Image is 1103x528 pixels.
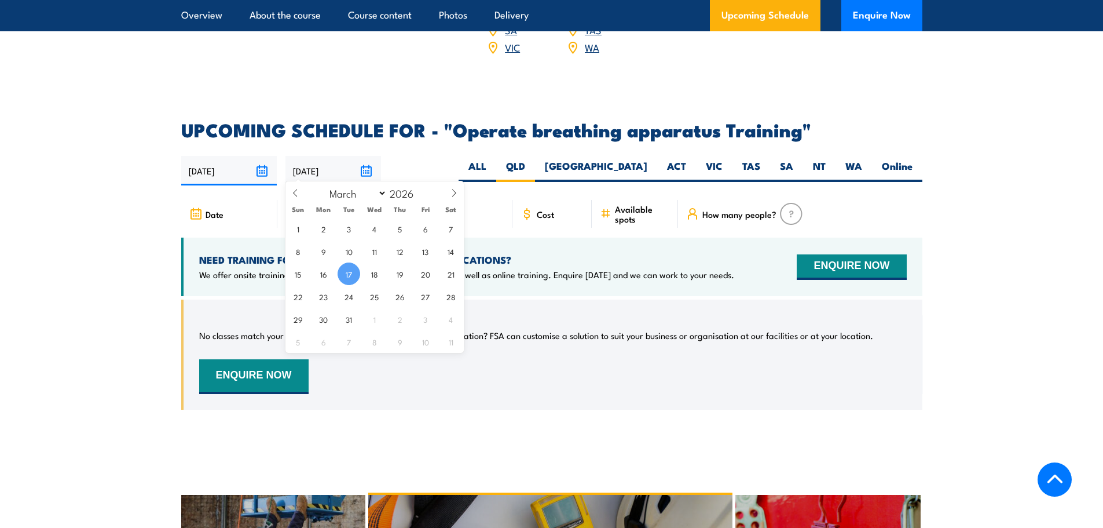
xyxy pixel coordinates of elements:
label: QLD [496,159,535,182]
span: March 8, 2026 [287,240,309,263]
span: Wed [362,206,387,213]
span: March 1, 2026 [287,217,309,240]
label: NT [803,159,836,182]
span: Mon [311,206,336,213]
span: March 15, 2026 [287,263,309,285]
label: ALL [459,159,496,182]
select: Month [324,185,387,201]
p: No classes match your search criteria, sorry. [199,330,369,341]
span: March 19, 2026 [389,263,411,285]
span: March 14, 2026 [439,240,462,263]
p: We offer onsite training, training at our centres, multisite solutions as well as online training... [199,269,734,281]
span: March 31, 2026 [338,308,360,330]
span: Available spots [615,204,670,224]
label: TAS [732,159,770,182]
span: Tue [336,206,362,213]
span: March 30, 2026 [312,308,335,330]
span: March 25, 2026 [363,285,386,308]
span: March 24, 2026 [338,285,360,308]
span: March 27, 2026 [414,285,437,308]
span: April 10, 2026 [414,330,437,353]
label: Online [872,159,922,182]
span: March 2, 2026 [312,217,335,240]
span: March 20, 2026 [414,263,437,285]
span: Sun [285,206,311,213]
span: March 18, 2026 [363,263,386,285]
span: March 11, 2026 [363,240,386,263]
label: WA [836,159,872,182]
span: March 6, 2026 [414,217,437,240]
span: March 12, 2026 [389,240,411,263]
input: From date [181,156,277,185]
span: How many people? [702,209,776,219]
span: Thu [387,206,413,213]
span: March 28, 2026 [439,285,462,308]
span: April 7, 2026 [338,330,360,353]
button: ENQUIRE NOW [797,254,906,280]
span: Cost [537,209,554,219]
span: March 21, 2026 [439,263,462,285]
span: April 6, 2026 [312,330,335,353]
h2: UPCOMING SCHEDULE FOR - "Operate breathing apparatus Training" [181,121,922,137]
span: April 11, 2026 [439,330,462,353]
span: March 29, 2026 [287,308,309,330]
span: April 4, 2026 [439,308,462,330]
a: VIC [505,40,520,54]
span: Fri [413,206,438,213]
label: SA [770,159,803,182]
a: WA [585,40,599,54]
button: ENQUIRE NOW [199,359,309,394]
span: April 3, 2026 [414,308,437,330]
h4: NEED TRAINING FOR LARGER GROUPS OR MULTIPLE LOCATIONS? [199,253,734,266]
span: March 23, 2026 [312,285,335,308]
span: March 17, 2026 [338,263,360,285]
span: March 4, 2026 [363,217,386,240]
label: ACT [657,159,696,182]
span: March 16, 2026 [312,263,335,285]
span: April 9, 2026 [389,330,411,353]
span: March 10, 2026 [338,240,360,263]
span: March 5, 2026 [389,217,411,240]
input: To date [285,156,381,185]
span: Date [206,209,223,219]
label: [GEOGRAPHIC_DATA] [535,159,657,182]
span: March 22, 2026 [287,285,309,308]
span: March 3, 2026 [338,217,360,240]
span: March 9, 2026 [312,240,335,263]
span: March 7, 2026 [439,217,462,240]
span: Sat [438,206,464,213]
span: April 1, 2026 [363,308,386,330]
span: April 5, 2026 [287,330,309,353]
span: March 13, 2026 [414,240,437,263]
span: April 8, 2026 [363,330,386,353]
input: Year [387,186,425,200]
span: March 26, 2026 [389,285,411,308]
p: Can’t find a date or location? FSA can customise a solution to suit your business or organisation... [376,330,873,341]
span: April 2, 2026 [389,308,411,330]
label: VIC [696,159,732,182]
